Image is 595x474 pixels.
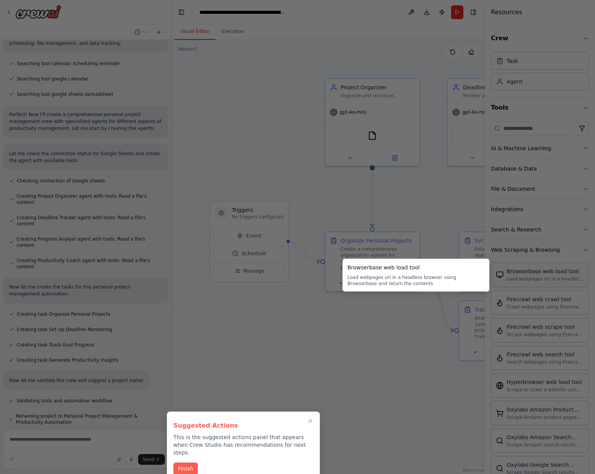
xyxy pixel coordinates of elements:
p: This is the suggested actions panel that appears when Crew Studio has recommendations for next st... [173,433,313,456]
h3: Suggested Actions [173,421,313,430]
div: Browserbase web load tool [347,264,484,271]
div: Load webpages url in a headless browser using Browserbase and return the contents [347,274,484,287]
button: Hide left sidebar [176,7,187,18]
button: Close walkthrough [306,417,315,426]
